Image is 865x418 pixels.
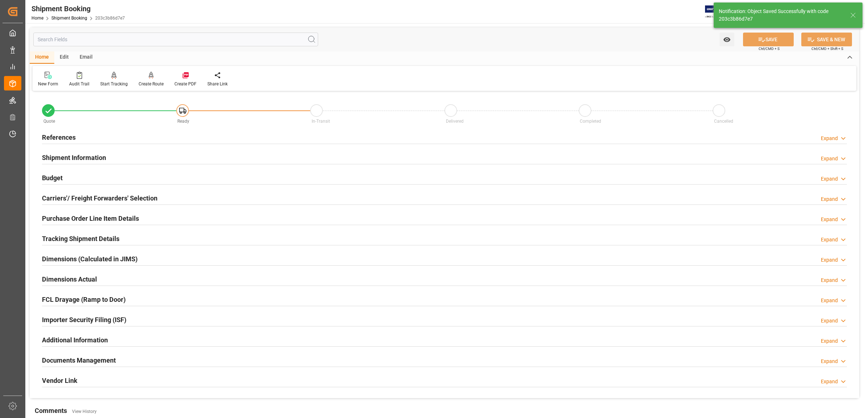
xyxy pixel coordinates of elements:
[705,5,730,18] img: Exertis%20JAM%20-%20Email%20Logo.jpg_1722504956.jpg
[312,119,330,124] span: In-Transit
[821,175,838,183] div: Expand
[811,46,843,51] span: Ctrl/CMD + Shift + S
[821,195,838,203] div: Expand
[821,358,838,365] div: Expand
[821,378,838,385] div: Expand
[139,81,164,87] div: Create Route
[31,16,43,21] a: Home
[100,81,128,87] div: Start Tracking
[174,81,197,87] div: Create PDF
[31,3,125,14] div: Shipment Booking
[821,297,838,304] div: Expand
[821,236,838,244] div: Expand
[714,119,733,124] span: Cancelled
[759,46,780,51] span: Ctrl/CMD + S
[42,234,119,244] h2: Tracking Shipment Details
[42,173,63,183] h2: Budget
[51,16,87,21] a: Shipment Booking
[72,409,97,414] a: View History
[42,153,106,162] h2: Shipment Information
[580,119,601,124] span: Completed
[42,355,116,365] h2: Documents Management
[821,337,838,345] div: Expand
[35,406,67,415] h2: Comments
[74,51,98,64] div: Email
[821,276,838,284] div: Expand
[42,335,108,345] h2: Additional Information
[42,193,157,203] h2: Carriers'/ Freight Forwarders' Selection
[207,81,228,87] div: Share Link
[720,33,734,46] button: open menu
[30,51,54,64] div: Home
[801,33,852,46] button: SAVE & NEW
[42,315,126,325] h2: Importer Security Filing (ISF)
[38,81,58,87] div: New Form
[42,214,139,223] h2: Purchase Order Line Item Details
[42,254,138,264] h2: Dimensions (Calculated in JIMS)
[821,135,838,142] div: Expand
[43,119,55,124] span: Quote
[42,274,97,284] h2: Dimensions Actual
[446,119,464,124] span: Delivered
[821,216,838,223] div: Expand
[177,119,189,124] span: Ready
[69,81,89,87] div: Audit Trail
[33,33,318,46] input: Search Fields
[719,8,843,23] div: Notification: Object Saved Successfully with code 203c3b86d7e7
[42,376,77,385] h2: Vendor Link
[821,317,838,325] div: Expand
[42,132,76,142] h2: References
[821,256,838,264] div: Expand
[743,33,794,46] button: SAVE
[821,155,838,162] div: Expand
[42,295,126,304] h2: FCL Drayage (Ramp to Door)
[54,51,74,64] div: Edit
